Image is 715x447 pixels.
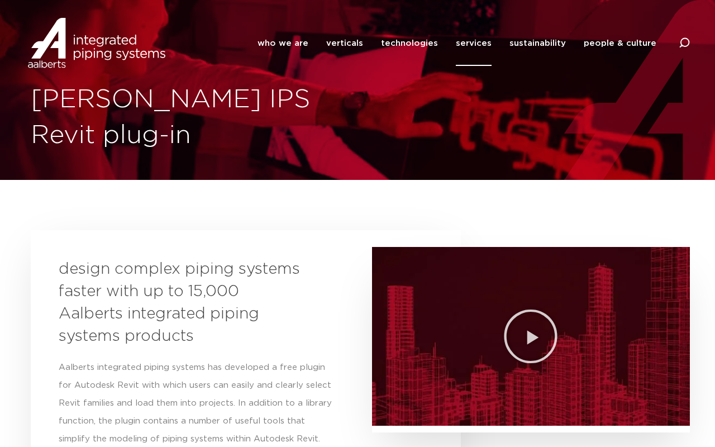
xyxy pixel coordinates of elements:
h1: [PERSON_NAME] IPS Revit plug-in [31,82,352,154]
a: people & culture [584,21,656,66]
a: who we are [258,21,308,66]
a: verticals [326,21,363,66]
div: Play Video [503,308,559,364]
a: technologies [381,21,438,66]
h3: design complex piping systems faster with up to 15,000 Aalberts integrated piping systems products [59,258,304,348]
nav: Menu [258,21,656,66]
a: sustainability [509,21,566,66]
a: services [456,21,492,66]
